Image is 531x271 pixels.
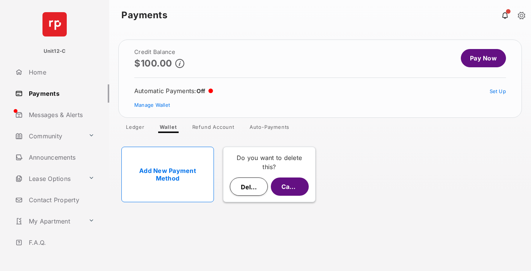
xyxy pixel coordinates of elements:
[12,212,85,230] a: My Apartment
[12,148,109,166] a: Announcements
[12,170,85,188] a: Lease Options
[120,124,151,133] a: Ledger
[134,102,170,108] a: Manage Wallet
[134,87,213,95] div: Automatic Payments :
[134,58,172,68] p: $100.00
[121,147,214,202] a: Add New Payment Method
[241,183,261,191] span: Delete
[12,63,109,81] a: Home
[196,87,206,95] span: Off
[12,84,109,103] a: Payments
[229,153,309,171] p: Do you want to delete this?
[230,177,268,196] button: Delete
[12,106,109,124] a: Messages & Alerts
[12,233,109,252] a: F.A.Q.
[186,124,240,133] a: Refund Account
[244,124,295,133] a: Auto-Payments
[490,88,506,94] a: Set Up
[121,11,167,20] strong: Payments
[12,191,109,209] a: Contact Property
[44,48,66,55] p: Unit12-C
[281,183,302,190] span: Cancel
[154,124,183,133] a: Wallet
[12,127,85,145] a: Community
[271,177,309,196] button: Cancel
[42,12,67,36] img: svg+xml;base64,PHN2ZyB4bWxucz0iaHR0cDovL3d3dy53My5vcmcvMjAwMC9zdmciIHdpZHRoPSI2NCIgaGVpZ2h0PSI2NC...
[134,49,184,55] h2: Credit Balance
